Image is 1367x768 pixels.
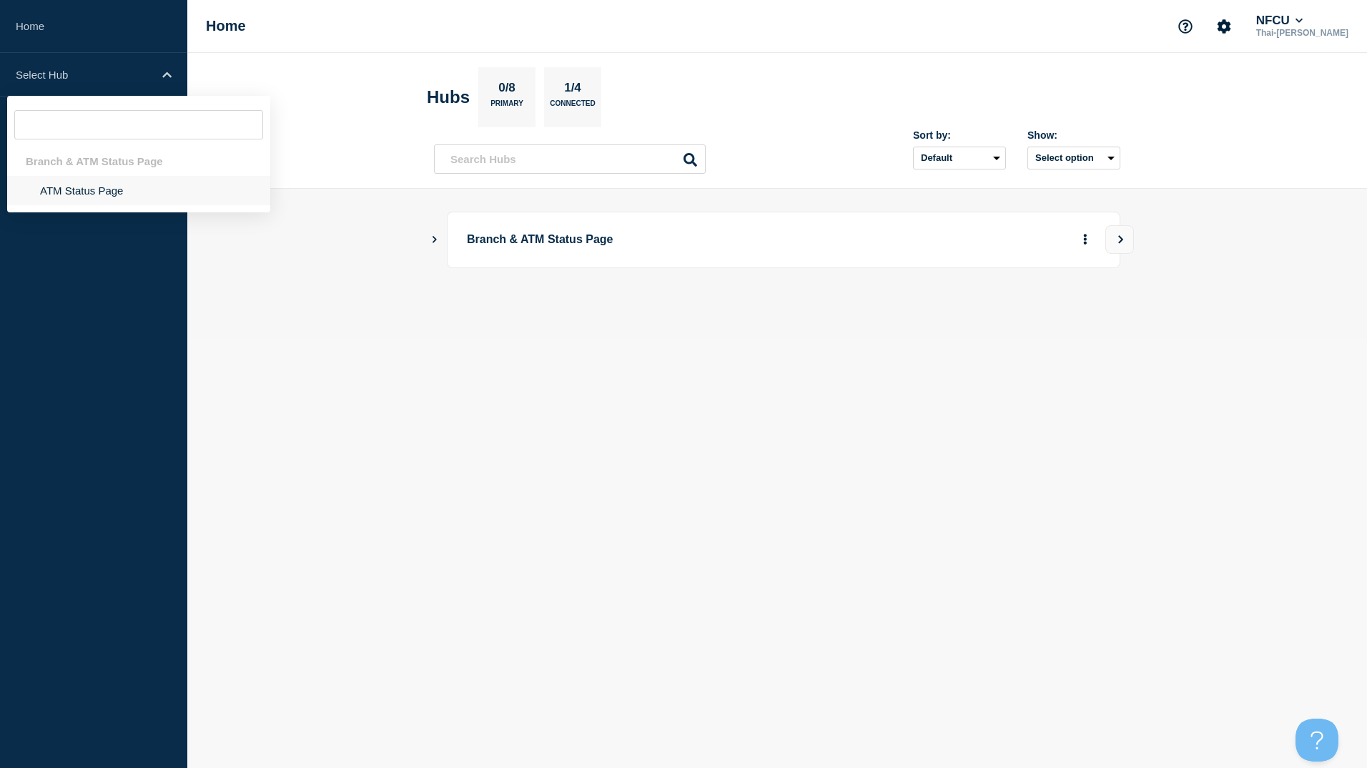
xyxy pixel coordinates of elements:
div: Show: [1027,129,1120,141]
button: More actions [1076,227,1095,253]
button: NFCU [1253,14,1306,28]
p: Thai-[PERSON_NAME] [1253,28,1351,38]
iframe: Help Scout Beacon - Open [1296,719,1338,762]
li: ATM Status Page [7,176,270,205]
h2: Hubs [427,87,470,107]
p: Primary [490,99,523,114]
button: Support [1170,11,1200,41]
div: Sort by: [913,129,1006,141]
div: Branch & ATM Status Page [7,147,270,176]
p: Connected [550,99,595,114]
input: Search Hubs [434,144,706,174]
button: Select option [1027,147,1120,169]
p: 1/4 [559,81,587,99]
p: Branch & ATM Status Page [467,227,862,253]
button: View [1105,225,1134,254]
h1: Home [206,18,246,34]
p: 0/8 [493,81,521,99]
button: Show Connected Hubs [431,235,438,245]
select: Sort by [913,147,1006,169]
button: Account settings [1209,11,1239,41]
p: Select Hub [16,69,153,81]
